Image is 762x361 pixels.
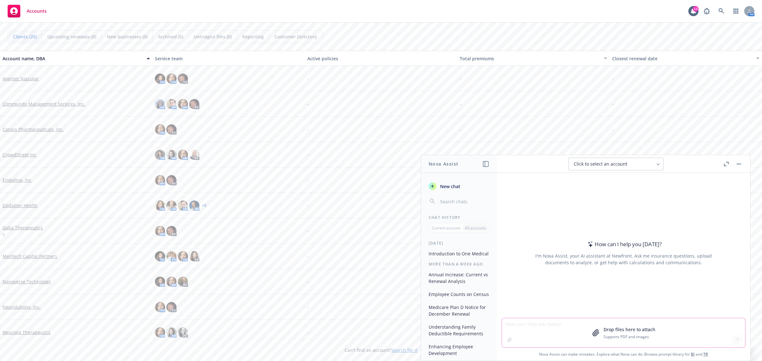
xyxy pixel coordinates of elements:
div: Service team [155,55,302,62]
span: - [307,177,309,183]
a: Neurona Therapeutics [3,329,50,336]
span: Clients (20) [13,33,37,40]
a: Gaba Therapeutics [3,224,43,231]
span: Upcoming renewals (0) [47,33,96,40]
a: Community Management Services, Inc. [3,101,85,107]
img: photo [166,302,177,312]
div: Active policies [307,55,455,62]
button: Service team [152,51,305,66]
p: Drop files here to attach [604,326,655,333]
span: - [460,151,461,158]
button: Click to select an account [568,158,664,170]
div: I'm Nova Assist, your AI assistant at Newfront. Ask me insurance questions, upload documents to a... [534,253,713,266]
span: - [612,151,614,158]
span: Click to select an account [574,161,627,167]
input: Search chats [439,197,489,206]
img: photo [166,99,177,109]
img: photo [155,200,165,211]
img: photo [166,277,177,287]
span: Archived (0) [158,33,183,40]
img: photo [178,277,188,287]
img: photo [155,99,165,109]
button: Total premiums [457,51,610,66]
img: photo [189,99,199,109]
img: photo [166,150,177,160]
span: - [307,278,309,285]
div: How can I help you [DATE]? [586,240,662,248]
button: Closest renewal date [610,51,762,66]
img: photo [155,226,165,236]
img: photo [178,327,188,338]
span: - [460,101,461,107]
img: photo [166,124,177,135]
img: photo [155,150,165,160]
img: photo [155,327,165,338]
span: - [307,304,309,310]
a: Report a Bug [700,5,713,17]
img: photo [166,74,177,84]
button: New chat [426,180,492,192]
img: photo [155,74,165,84]
img: photo [178,251,188,261]
a: TR [703,351,708,357]
img: photo [155,124,165,135]
span: - [307,202,309,209]
span: - [460,75,461,82]
span: - [612,126,614,133]
p: Current account [432,225,460,231]
a: Nanoverse Technology [3,278,51,285]
a: Avantec Vascular [3,75,39,82]
a: Search for it [391,347,418,353]
span: - [307,75,309,82]
a: CrowdStreet Inc [3,151,37,158]
div: Total premiums [460,55,600,62]
img: photo [189,251,199,261]
button: Active policies [305,51,457,66]
img: photo [155,251,165,261]
img: photo [166,226,177,236]
a: Corvus Pharmaceuticals, Inc. [3,126,64,133]
span: - [612,101,614,107]
span: - [612,75,614,82]
a: Emboline, Inc [3,177,31,183]
a: Evidation Health [3,202,37,209]
button: Medicare Plan D Notice for December Renewal [426,302,492,319]
div: 13 [693,6,698,12]
a: Search [715,5,728,17]
span: - [307,126,309,133]
img: photo [155,175,165,185]
span: Accounts [27,9,47,14]
img: photo [178,150,188,160]
img: photo [178,74,188,84]
a: + 2 [202,204,206,207]
button: Understanding Family Deductible Requirements [426,322,492,339]
p: All accounts [465,225,486,231]
span: - [307,227,309,234]
div: More than a week ago [421,261,497,267]
p: Supports PDF and images [604,334,655,339]
div: Chat History [421,215,497,220]
img: photo [155,302,165,312]
img: photo [166,200,177,211]
a: Meritech Capital Partners [3,253,57,259]
div: Account name, DBA [3,55,143,62]
img: photo [155,277,165,287]
div: Closest renewal date [612,55,752,62]
span: - [460,126,461,133]
span: - [307,329,309,336]
img: photo [166,327,177,338]
a: Accounts [5,2,49,20]
img: photo [189,150,199,160]
span: Customer Directory [274,33,317,40]
span: x [3,231,5,238]
img: photo [189,200,199,211]
a: Neurolutions, Inc. [3,304,41,310]
span: New businesses (0) [107,33,148,40]
span: New chat [439,183,460,190]
a: BI [691,351,695,357]
button: Enhancing Employee Development [426,341,492,358]
button: Introduction to One Medical [426,248,492,259]
button: Annual Increase: Current vs Renewal Analysis [426,269,492,286]
span: Nova Assist can make mistakes. Explore what Nova can do: Browse prompt library for and [499,348,748,361]
span: Can't find an account? [344,347,418,353]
